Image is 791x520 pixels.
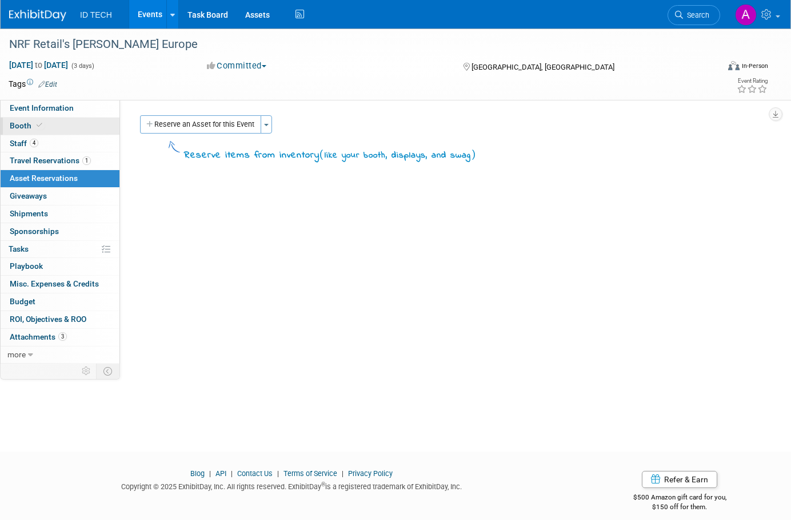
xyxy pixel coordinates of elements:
a: ROI, Objectives & ROO [1,311,119,328]
div: Domain: [DOMAIN_NAME] [30,30,126,39]
span: Sponsorships [10,227,59,236]
a: Event Information [1,100,119,117]
span: [DATE] [DATE] [9,60,69,70]
a: Playbook [1,258,119,275]
a: Giveaways [1,188,119,205]
img: tab_keywords_by_traffic_grey.svg [114,66,123,75]
td: Toggle Event Tabs [97,364,120,378]
span: | [274,469,282,478]
a: Privacy Policy [348,469,393,478]
a: Budget [1,293,119,311]
span: like your booth, displays, and swag [325,149,471,162]
div: NRF Retail's [PERSON_NAME] Europe [5,34,704,55]
button: Committed [203,60,271,72]
span: ) [471,148,476,160]
span: Booth [10,121,45,130]
span: Event Information [10,103,74,112]
a: Tasks [1,241,119,258]
img: website_grey.svg [18,30,27,39]
img: tab_domain_overview_orange.svg [31,66,40,75]
span: Staff [10,139,38,148]
div: $500 Amazon gift card for you, [591,485,768,511]
div: $150 off for them. [591,502,768,512]
span: Tasks [9,244,29,253]
span: ( [319,148,325,160]
div: Event Format [656,59,769,76]
span: Misc. Expenses & Credits [10,279,99,288]
img: Aileen Sun [735,4,757,26]
div: Reserve items from inventory [184,147,476,163]
span: ROI, Objectives & ROO [10,315,86,324]
span: | [228,469,235,478]
a: more [1,346,119,364]
img: Format-Inperson.png [728,61,740,70]
span: more [7,350,26,359]
div: Copyright © 2025 ExhibitDay, Inc. All rights reserved. ExhibitDay is a registered trademark of Ex... [9,479,574,492]
a: Asset Reservations [1,170,119,187]
a: Misc. Expenses & Credits [1,276,119,293]
td: Personalize Event Tab Strip [77,364,97,378]
span: Travel Reservations [10,156,91,165]
a: Blog [190,469,205,478]
a: Search [668,5,720,25]
a: Edit [38,80,57,88]
img: ExhibitDay [9,10,66,21]
a: Travel Reservations1 [1,152,119,170]
td: Tags [9,78,57,90]
span: Playbook [10,261,43,271]
span: Attachments [10,332,67,341]
span: 1 [82,156,91,165]
a: API [215,469,226,478]
span: 4 [30,139,38,147]
i: Booth reservation complete [37,122,42,128]
div: Domain Overview [43,67,102,75]
span: Asset Reservations [10,174,78,183]
span: [GEOGRAPHIC_DATA], [GEOGRAPHIC_DATA] [472,63,614,71]
a: Booth [1,118,119,135]
span: ID TECH [80,10,112,19]
span: Search [683,11,709,19]
div: Event Rating [737,78,768,84]
div: Keywords by Traffic [126,67,193,75]
span: Budget [10,297,35,306]
a: Shipments [1,205,119,223]
span: | [206,469,214,478]
span: Shipments [10,209,48,218]
span: (3 days) [70,62,94,70]
sup: ® [321,481,325,487]
a: Staff4 [1,135,119,152]
a: Attachments3 [1,329,119,346]
span: | [339,469,346,478]
img: logo_orange.svg [18,18,27,27]
div: v 4.0.24 [32,18,56,27]
a: Contact Us [237,469,273,478]
span: to [33,61,44,70]
span: Giveaways [10,191,47,200]
a: Refer & Earn [642,471,717,488]
a: Terms of Service [283,469,337,478]
a: Sponsorships [1,223,119,240]
span: 3 [58,332,67,341]
button: Reserve an Asset for this Event [140,115,261,134]
div: In-Person [741,62,768,70]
